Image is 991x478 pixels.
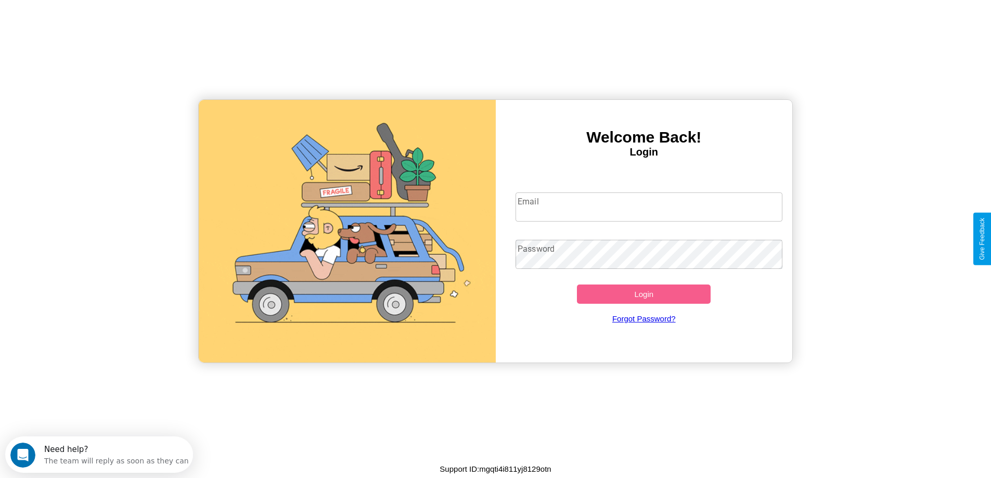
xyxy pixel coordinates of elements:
button: Login [577,285,711,304]
p: Support ID: mgqti4i811yj8129otn [440,462,551,476]
h4: Login [496,146,793,158]
a: Forgot Password? [510,304,777,333]
div: Give Feedback [979,218,986,260]
h3: Welcome Back! [496,128,793,146]
div: The team will reply as soon as they can [39,17,184,28]
div: Need help? [39,9,184,17]
iframe: Intercom live chat [10,443,35,468]
img: gif [199,100,496,363]
iframe: Intercom live chat discovery launcher [5,436,193,473]
div: Open Intercom Messenger [4,4,194,33]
